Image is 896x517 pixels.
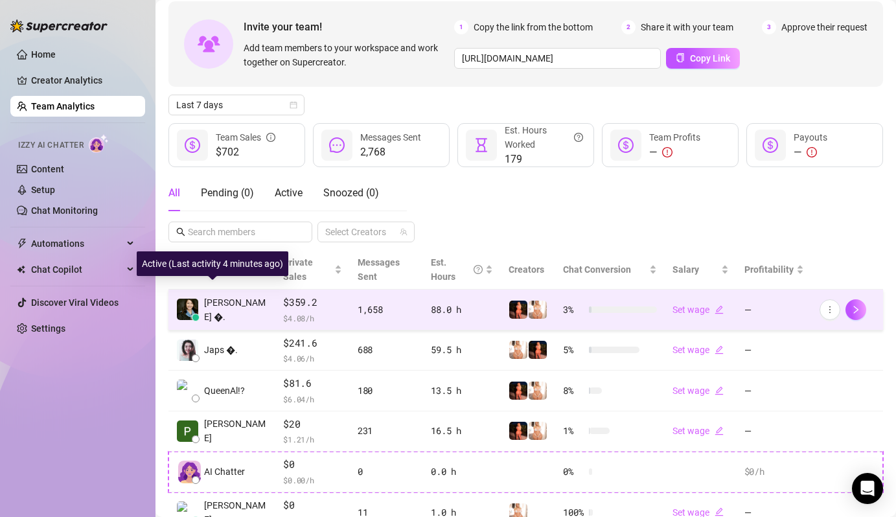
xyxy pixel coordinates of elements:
[431,343,493,357] div: 59.5 h
[794,144,827,160] div: —
[89,134,109,153] img: AI Chatter
[509,382,527,400] img: SAGE
[329,137,345,153] span: message
[283,295,342,310] span: $359.2
[563,424,584,438] span: 1 %
[201,185,254,201] div: Pending ( 0 )
[454,20,468,34] span: 1
[529,341,547,359] img: SAGE
[17,238,27,249] span: thunderbolt
[360,132,421,143] span: Messages Sent
[137,251,288,276] div: Active (Last activity 4 minutes ago)
[31,205,98,216] a: Chat Monitoring
[185,137,200,153] span: dollar-circle
[715,507,724,516] span: edit
[176,227,185,236] span: search
[737,330,812,371] td: —
[188,225,294,239] input: Search members
[672,426,724,436] a: Set wageedit
[474,137,489,153] span: hourglass
[509,301,527,319] img: SAGE
[851,305,860,314] span: right
[358,384,415,398] div: 180
[283,336,342,351] span: $241.6
[744,264,794,275] span: Profitability
[649,132,700,143] span: Team Profits
[283,417,342,432] span: $20
[563,343,584,357] span: 5 %
[825,305,834,314] span: more
[400,228,408,236] span: team
[641,20,733,34] span: Share it with your team
[204,465,245,479] span: AI Chatter
[31,164,64,174] a: Content
[31,49,56,60] a: Home
[715,345,724,354] span: edit
[621,20,636,34] span: 2
[244,41,449,69] span: Add team members to your workspace and work together on Supercreator.
[31,70,135,91] a: Creator Analytics
[563,264,631,275] span: Chat Conversion
[715,305,724,314] span: edit
[563,303,584,317] span: 3 %
[501,250,555,290] th: Creators
[360,144,421,160] span: 2,768
[18,139,84,152] span: Izzy AI Chatter
[563,384,584,398] span: 8 %
[431,465,493,479] div: 0.0 h
[807,147,817,157] span: exclamation-circle
[168,185,180,201] div: All
[649,144,700,160] div: —
[509,422,527,440] img: SAGE
[358,257,400,282] span: Messages Sent
[204,384,245,398] span: QueenAl!?
[31,297,119,308] a: Discover Viral Videos
[529,422,547,440] img: Sage
[10,19,108,32] img: logo-BBDzfeDw.svg
[431,384,493,398] div: 13.5 h
[358,303,415,317] div: 1,658
[204,295,268,324] span: [PERSON_NAME] �.
[529,382,547,400] img: Sage
[358,424,415,438] div: 231
[31,101,95,111] a: Team Analytics
[763,137,778,153] span: dollar-circle
[852,473,883,504] div: Open Intercom Messenger
[204,417,268,445] span: [PERSON_NAME]
[204,343,238,357] span: Japs �.
[474,255,483,284] span: question-circle
[176,95,297,115] span: Last 7 days
[737,411,812,452] td: —
[358,465,415,479] div: 0
[574,123,583,152] span: question-circle
[323,187,379,199] span: Snoozed ( 0 )
[31,185,55,195] a: Setup
[283,498,342,513] span: $0
[275,187,303,199] span: Active
[283,474,342,487] span: $ 0.00 /h
[216,144,275,160] span: $702
[672,385,724,396] a: Set wageedit
[762,20,776,34] span: 3
[31,259,123,280] span: Chat Copilot
[781,20,867,34] span: Approve their request
[431,303,493,317] div: 88.0 h
[266,130,275,144] span: info-circle
[474,20,593,34] span: Copy the link from the bottom
[529,301,547,319] img: Sage
[244,19,454,35] span: Invite your team!
[505,123,583,152] div: Est. Hours Worked
[177,420,198,442] img: Pattie Mae Lime…
[283,376,342,391] span: $81.6
[672,345,724,355] a: Set wageedit
[216,130,275,144] div: Team Sales
[509,341,527,359] img: Sage
[431,255,483,284] div: Est. Hours
[672,304,724,315] a: Set wageedit
[666,48,740,69] button: Copy Link
[177,339,198,361] img: Japs 🦋
[177,299,198,320] img: 𝓜𝓲𝓽𝓬𝓱 🌻
[177,380,198,401] img: QueenAl!?
[17,265,25,274] img: Chat Copilot
[283,433,342,446] span: $ 1.21 /h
